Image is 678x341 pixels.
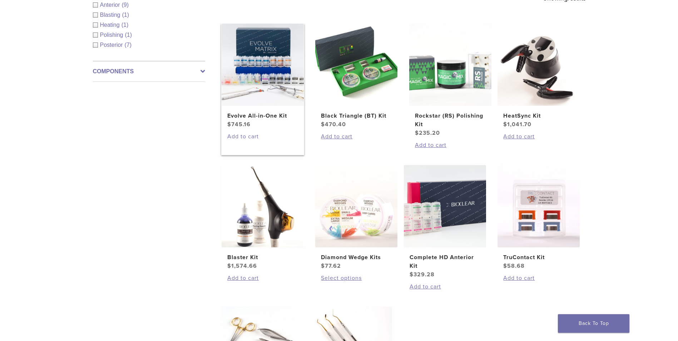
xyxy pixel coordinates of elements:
a: Black Triangle (BT) KitBlack Triangle (BT) Kit $470.40 [315,24,398,129]
span: Heating [100,22,122,28]
a: Rockstar (RS) Polishing KitRockstar (RS) Polishing Kit $235.20 [409,24,492,137]
h2: HeatSync Kit [503,112,574,120]
a: Select options for “Diamond Wedge Kits” [321,274,392,282]
h2: Black Triangle (BT) Kit [321,112,392,120]
h2: Evolve All-in-One Kit [227,112,298,120]
bdi: 1,041.70 [503,121,531,128]
span: $ [227,121,231,128]
h2: Blaster Kit [227,253,298,262]
img: TruContact Kit [498,165,580,247]
span: $ [227,262,231,270]
img: Rockstar (RS) Polishing Kit [409,24,491,106]
label: Components [93,67,205,76]
span: (9) [122,2,129,8]
h2: Complete HD Anterior Kit [410,253,480,270]
a: Back To Top [558,314,629,333]
span: (1) [122,22,129,28]
img: Evolve All-in-One Kit [222,24,304,106]
a: Diamond Wedge KitsDiamond Wedge Kits $77.62 [315,165,398,270]
a: Add to cart: “Blaster Kit” [227,274,298,282]
a: Add to cart: “Black Triangle (BT) Kit” [321,132,392,141]
bdi: 470.40 [321,121,346,128]
a: Blaster KitBlaster Kit $1,574.66 [221,165,305,270]
span: $ [321,121,325,128]
img: Complete HD Anterior Kit [404,165,486,247]
bdi: 745.16 [227,121,251,128]
span: (7) [125,42,132,48]
img: HeatSync Kit [498,24,580,106]
a: Add to cart: “Rockstar (RS) Polishing Kit” [415,141,486,149]
span: $ [321,262,325,270]
bdi: 1,574.66 [227,262,257,270]
img: Diamond Wedge Kits [315,165,397,247]
img: Blaster Kit [222,165,304,247]
span: $ [503,262,507,270]
bdi: 58.68 [503,262,525,270]
span: $ [415,129,419,137]
h2: Rockstar (RS) Polishing Kit [415,112,486,129]
a: Add to cart: “TruContact Kit” [503,274,574,282]
a: Add to cart: “HeatSync Kit” [503,132,574,141]
span: $ [410,271,414,278]
bdi: 77.62 [321,262,341,270]
span: Posterior [100,42,125,48]
span: Polishing [100,32,125,38]
h2: TruContact Kit [503,253,574,262]
img: Black Triangle (BT) Kit [315,24,397,106]
span: (1) [125,32,132,38]
a: Add to cart: “Evolve All-in-One Kit” [227,132,298,141]
a: Evolve All-in-One KitEvolve All-in-One Kit $745.16 [221,24,305,129]
a: Add to cart: “Complete HD Anterior Kit” [410,282,480,291]
bdi: 235.20 [415,129,440,137]
h2: Diamond Wedge Kits [321,253,392,262]
span: Blasting [100,12,122,18]
span: Anterior [100,2,122,8]
span: $ [503,121,507,128]
a: TruContact KitTruContact Kit $58.68 [497,165,580,270]
a: Complete HD Anterior KitComplete HD Anterior Kit $329.28 [404,165,487,279]
a: HeatSync KitHeatSync Kit $1,041.70 [497,24,580,129]
bdi: 329.28 [410,271,435,278]
span: (1) [122,12,129,18]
